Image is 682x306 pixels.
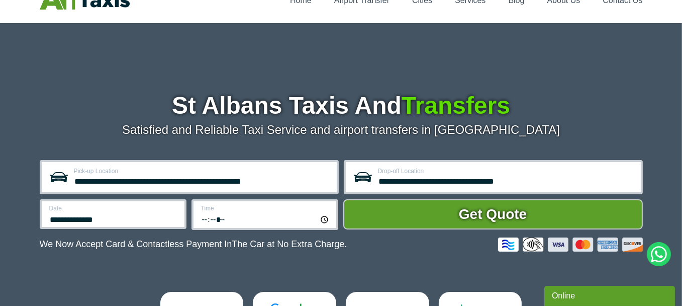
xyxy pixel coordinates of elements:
label: Time [201,205,330,211]
label: Pick-up Location [74,168,331,174]
img: Credit And Debit Cards [498,238,643,252]
p: Satisfied and Reliable Taxi Service and airport transfers in [GEOGRAPHIC_DATA] [40,123,643,137]
button: Get Quote [343,199,643,229]
label: Drop-off Location [378,168,635,174]
h1: St Albans Taxis And [40,94,643,118]
span: Transfers [402,92,510,119]
p: We Now Accept Card & Contactless Payment In [40,239,347,250]
label: Date [49,205,178,211]
span: The Car at No Extra Charge. [232,239,347,249]
iframe: chat widget [544,284,677,306]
